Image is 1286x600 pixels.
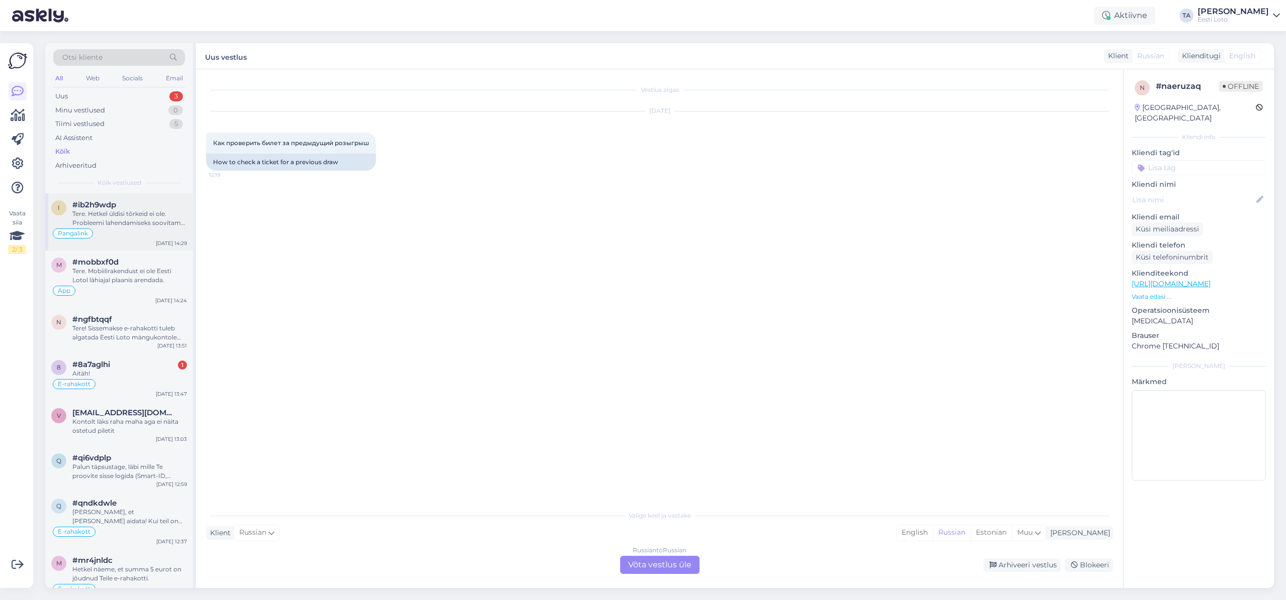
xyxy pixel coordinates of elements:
span: Äpp [58,288,70,294]
div: Aitäh! [72,369,187,378]
span: Offline [1219,81,1263,92]
p: Märkmed [1132,377,1266,387]
span: Otsi kliente [62,52,103,63]
span: vaalmahendrik@gmail.com [72,408,177,417]
span: Russian [1137,51,1164,61]
span: q [56,502,61,510]
input: Lisa nimi [1132,194,1254,205]
div: Vestlus algas [206,85,1113,94]
span: #mr4jnldc [72,556,113,565]
a: [URL][DOMAIN_NAME] [1132,279,1211,288]
div: Socials [120,72,145,85]
div: [GEOGRAPHIC_DATA], [GEOGRAPHIC_DATA] [1135,102,1256,124]
input: Lisa tag [1132,160,1266,175]
div: Uus [55,91,68,101]
div: Kliendi info [1132,133,1266,142]
span: #mobbxf0d [72,258,119,267]
span: E-rahakott [58,381,90,387]
span: m [56,559,62,567]
p: Klienditeekond [1132,268,1266,279]
div: [PERSON_NAME], et [PERSON_NAME] aidata! Kui teil on veel küsimusi, võtke julgelt ühendust. [72,508,187,526]
div: # naeruzaq [1156,80,1219,92]
span: Pangalink [58,230,88,236]
span: E-rahakott [58,529,90,535]
div: Russian [933,525,970,540]
p: [MEDICAL_DATA] [1132,316,1266,326]
span: #qndkdwle [72,499,117,508]
div: Tere. Hetkel üldisi tõrkeid ei ole. Probleemi lahendamiseks soovitame kustutada veebilehitseja va... [72,209,187,227]
div: Arhiveeri vestlus [983,558,1061,572]
span: n [1140,84,1145,91]
div: How to check a ticket for a previous draw [206,154,376,171]
div: [PERSON_NAME] [1046,528,1110,538]
div: [DATE] 12:59 [156,481,187,488]
div: [PERSON_NAME] [1198,8,1269,16]
div: [DATE] 14:29 [156,239,187,247]
div: Küsi telefoninumbrit [1132,251,1213,264]
div: Estonian [970,525,1012,540]
div: Küsi meiliaadressi [1132,222,1203,236]
span: Как проверить билет за предыдущий розыгрыш [213,139,369,147]
div: Minu vestlused [55,105,105,115]
span: v [57,412,61,419]
div: Aktiivne [1094,7,1155,25]
div: Web [84,72,102,85]
p: Kliendi telefon [1132,240,1266,251]
span: 12:19 [209,171,247,179]
div: English [897,525,933,540]
p: Brauser [1132,330,1266,341]
div: 3 [169,91,183,101]
div: Kontolt läks raha maha aga ei näita ostetud piletit [72,417,187,435]
div: [DATE] 12:37 [156,538,187,545]
a: [PERSON_NAME]Eesti Loto [1198,8,1280,24]
div: [DATE] 13:51 [157,342,187,349]
div: 1 [178,361,187,370]
span: i [58,204,60,211]
div: Klient [206,528,231,538]
div: [DATE] 13:03 [156,435,187,443]
div: Hetkel näeme, et summa 5 eurot on jõudnud Teile e-rahakotti. [72,565,187,583]
div: [DATE] [206,106,1113,115]
span: q [56,457,61,464]
div: 2 / 3 [8,245,26,254]
p: Operatsioonisüsteem [1132,305,1266,316]
div: Klient [1104,51,1129,61]
span: 8 [57,364,61,371]
div: All [53,72,65,85]
span: #qi6vdplp [72,453,111,462]
span: #8a7aglhi [72,360,110,369]
div: 5 [169,119,183,129]
div: Valige keel ja vastake [206,511,1113,520]
div: Võta vestlus üle [620,556,700,574]
span: Russian [239,527,266,538]
p: Chrome [TECHNICAL_ID] [1132,341,1266,351]
label: Uus vestlus [205,49,247,63]
div: Blokeeri [1065,558,1113,572]
div: AI Assistent [55,133,92,143]
span: n [56,318,61,326]
div: TA [1179,9,1194,23]
div: Tere. Mobiilirakendust ei ole Eesti Lotol lähiajal plaanis arendada. [72,267,187,285]
span: Kõik vestlused [97,178,141,187]
div: [PERSON_NAME] [1132,362,1266,371]
div: Palun täpsustage, läbi mille Te proovite sisse logida (Smart-ID, Mobiil-ID, ID-kaart) [72,462,187,481]
div: Tiimi vestlused [55,119,105,129]
div: Vaata siia [8,209,26,254]
div: [DATE] 13:47 [156,390,187,398]
div: Klienditugi [1178,51,1221,61]
div: [DATE] 14:24 [155,297,187,304]
p: Kliendi nimi [1132,179,1266,190]
span: #ngfbtqqf [72,315,112,324]
div: Tere! Sissemakse e-rahakotti tuleb algatada Eesti Loto mängukontole sisseloginuna, sobiva panga p... [72,324,187,342]
div: 0 [168,105,183,115]
div: Email [164,72,185,85]
span: English [1229,51,1255,61]
p: Kliendi email [1132,212,1266,222]
div: Eesti Loto [1198,16,1269,24]
div: Arhiveeritud [55,161,96,171]
p: Vaata edasi ... [1132,292,1266,301]
p: Kliendi tag'id [1132,148,1266,158]
div: Kõik [55,147,70,157]
img: Askly Logo [8,51,27,70]
div: Russian to Russian [633,546,686,555]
